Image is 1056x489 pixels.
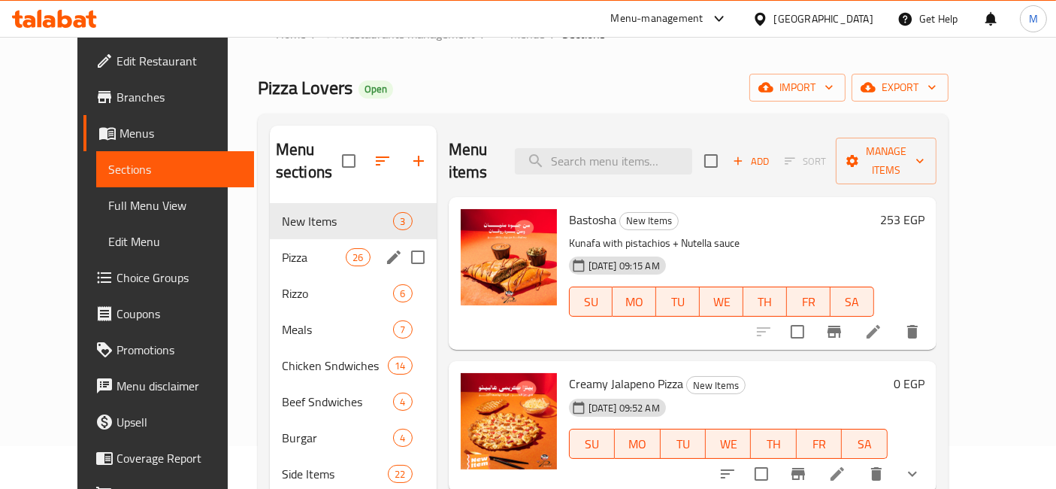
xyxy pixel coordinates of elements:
span: Open [359,83,393,96]
span: 26 [346,251,369,265]
span: 14 [389,359,411,373]
button: TU [656,287,700,317]
span: SA [837,291,868,313]
img: Creamy Jalapeno Pizza [461,373,557,469]
a: Menus [83,115,254,151]
span: import [761,78,834,97]
nav: breadcrumb [258,24,949,44]
div: items [393,212,412,230]
span: Add item [727,150,775,173]
a: Branches [83,79,254,115]
span: Promotions [116,341,242,359]
span: Add [731,153,771,170]
span: WE [712,433,745,455]
button: TU [661,429,706,459]
div: New Items [619,212,679,230]
span: Sort sections [365,143,401,179]
div: Rizzo6 [270,275,437,311]
div: Beef Sndwiches [282,393,394,411]
svg: Show Choices [903,465,921,483]
h2: Menu items [449,138,497,184]
div: Side Items [282,465,388,483]
div: items [388,357,412,375]
span: Pizza [282,248,346,266]
button: SU [569,429,615,459]
li: / [551,25,556,43]
div: New Items [686,376,746,394]
span: [DATE] 09:52 AM [582,401,666,415]
h2: Menu sections [276,138,342,184]
span: Sections [108,160,242,178]
span: Burgar [282,429,394,447]
span: 6 [394,287,411,301]
button: TH [743,287,787,317]
button: export [852,74,949,102]
button: Branch-specific-item [816,314,852,350]
span: Select all sections [333,145,365,177]
span: 3 [394,214,411,229]
span: 4 [394,395,411,409]
li: / [481,25,486,43]
span: MO [621,433,654,455]
span: 22 [389,467,411,481]
a: Edit menu item [828,465,846,483]
button: TH [751,429,796,459]
a: Menu disclaimer [83,368,254,404]
a: Edit Menu [96,223,254,260]
a: Sections [96,151,254,187]
div: Beef Sndwiches4 [270,384,437,420]
span: Chicken Sndwiches [282,357,388,375]
h6: 253 EGP [880,209,924,230]
div: items [393,393,412,411]
button: import [749,74,846,102]
a: Promotions [83,332,254,368]
span: Sections [562,25,605,43]
p: Kunafa with pistachios + Nutella sauce [569,234,874,253]
span: Menu disclaimer [116,377,242,395]
button: edit [383,246,405,269]
span: 7 [394,323,411,337]
span: Bastosha [569,208,616,231]
button: Add [727,150,775,173]
button: MO [615,429,660,459]
span: Coupons [116,305,242,323]
input: search [515,148,692,175]
span: Full Menu View [108,196,242,214]
button: WE [700,287,743,317]
a: Choice Groups [83,260,254,296]
div: Meals [282,320,394,339]
span: New Items [620,212,678,229]
div: New Items3 [270,203,437,239]
button: SA [831,287,874,317]
span: Pizza Lovers [258,71,353,105]
a: Coverage Report [83,440,254,476]
span: 4 [394,431,411,445]
button: MO [613,287,656,317]
h6: 0 EGP [894,373,924,394]
span: Menus [510,25,545,43]
span: Menus [120,124,242,142]
span: SU [576,433,609,455]
a: Home [258,25,306,43]
span: M [1029,11,1038,27]
button: Manage items [836,138,936,184]
a: Edit Restaurant [83,43,254,79]
button: SA [842,429,887,459]
a: Menus [492,24,545,44]
span: [DATE] 09:15 AM [582,259,666,273]
span: Edit Restaurant [116,52,242,70]
div: items [393,284,412,302]
button: WE [706,429,751,459]
span: New Items [282,212,394,230]
a: Upsell [83,404,254,440]
span: TH [749,291,781,313]
div: Pizza26edit [270,239,437,275]
span: Select section [695,145,727,177]
div: items [346,248,370,266]
span: TU [667,433,700,455]
span: Select to update [782,316,813,348]
span: MO [619,291,650,313]
div: Chicken Sndwiches14 [270,348,437,384]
